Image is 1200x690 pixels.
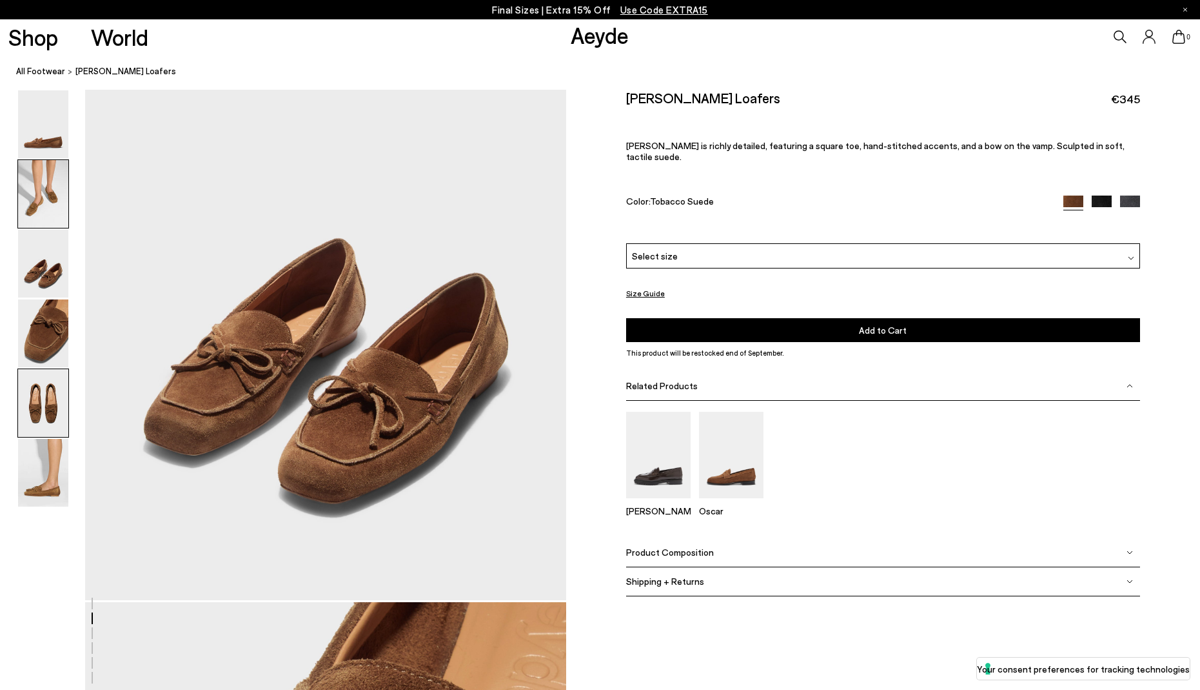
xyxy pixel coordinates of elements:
[699,489,763,516] a: Oscar Suede Loafers Oscar
[626,576,704,587] span: Shipping + Returns
[18,230,68,298] img: Jasper Moccasin Loafers - Image 3
[626,318,1140,341] button: Add to Cart
[626,285,665,301] button: Size Guide
[977,658,1190,680] button: Your consent preferences for tracking technologies
[632,249,678,263] span: Select size
[75,65,176,78] span: [PERSON_NAME] Loafers
[1172,30,1185,44] a: 0
[1128,255,1134,261] img: svg%3E
[91,26,148,48] a: World
[18,90,68,158] img: Jasper Moccasin Loafers - Image 1
[626,380,698,391] span: Related Products
[699,505,763,516] p: Oscar
[1185,34,1192,41] span: 0
[18,439,68,507] img: Jasper Moccasin Loafers - Image 6
[626,412,691,498] img: Leon Loafers
[16,65,65,78] a: All Footwear
[18,369,68,437] img: Jasper Moccasin Loafers - Image 5
[1126,383,1133,389] img: svg%3E
[626,140,1140,162] p: [PERSON_NAME] is richly detailed, featuring a square toe, hand-stitched accents, and a bow on the...
[18,160,68,228] img: Jasper Moccasin Loafers - Image 2
[626,196,1047,210] div: Color:
[626,505,691,516] p: [PERSON_NAME]
[650,196,714,207] span: Tobacco Suede
[626,90,780,106] h2: [PERSON_NAME] Loafers
[626,547,714,558] span: Product Composition
[699,412,763,498] img: Oscar Suede Loafers
[16,54,1200,90] nav: breadcrumb
[626,347,1140,358] p: This product will be restocked end of September.
[620,4,708,15] span: Navigate to /collections/ss25-final-sizes
[1126,578,1133,585] img: svg%3E
[8,26,58,48] a: Shop
[571,21,629,48] a: Aeyde
[626,489,691,516] a: Leon Loafers [PERSON_NAME]
[1111,91,1140,107] span: €345
[492,2,708,18] p: Final Sizes | Extra 15% Off
[977,662,1190,676] label: Your consent preferences for tracking technologies
[18,299,68,367] img: Jasper Moccasin Loafers - Image 4
[1126,549,1133,556] img: svg%3E
[859,324,907,335] span: Add to Cart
